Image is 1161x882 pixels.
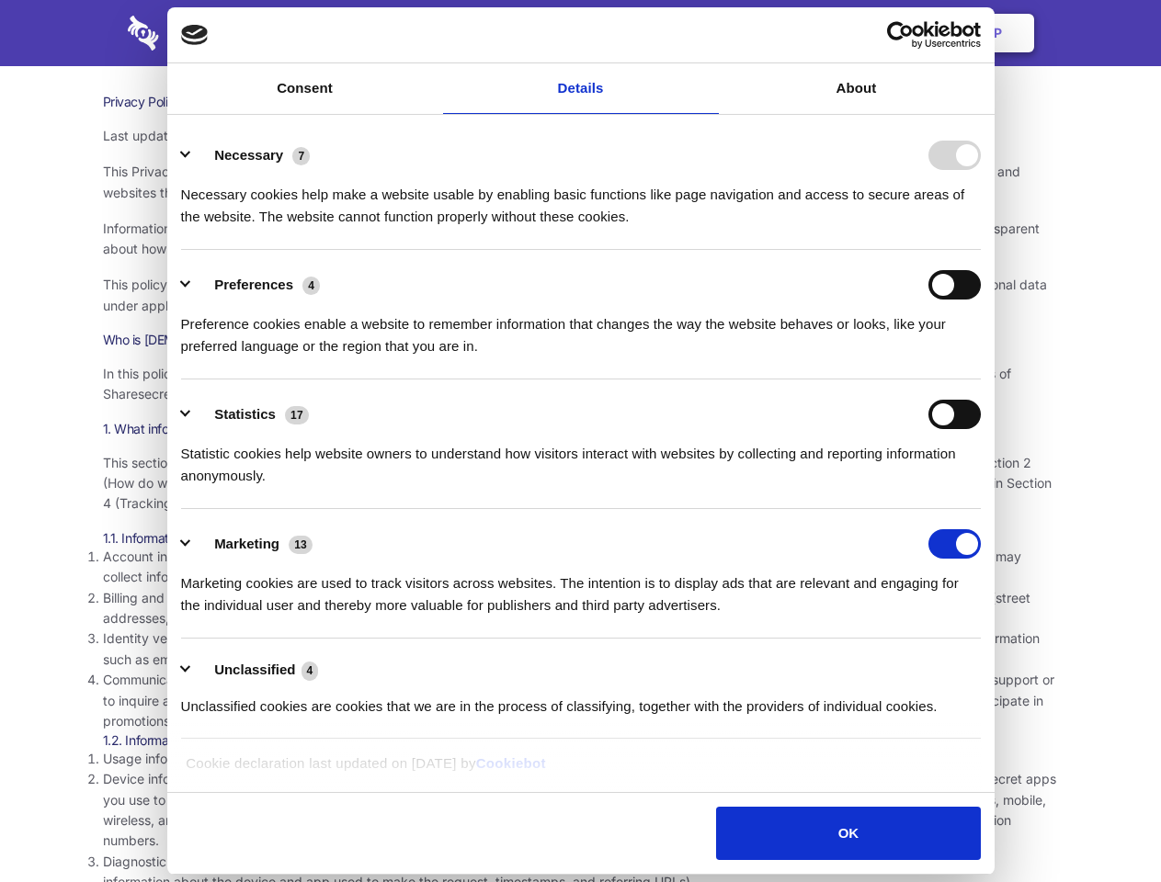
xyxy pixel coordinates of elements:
[103,164,1020,199] span: This Privacy Policy describes how we process and handle data provided to Sharesecret in connectio...
[167,63,443,114] a: Consent
[181,559,981,616] div: Marketing cookies are used to track visitors across websites. The intention is to display ads tha...
[214,536,279,551] label: Marketing
[181,400,321,429] button: Statistics (17)
[103,751,875,766] span: Usage information. We collect information about how you interact with our services, when and for ...
[103,421,357,436] span: 1. What information do we collect about you?
[181,529,324,559] button: Marketing (13)
[103,771,1056,848] span: Device information. We may collect information from and about the device you use to access our se...
[214,147,283,163] label: Necessary
[181,141,322,170] button: Necessary (7)
[289,536,313,554] span: 13
[181,270,332,300] button: Preferences (4)
[443,63,719,114] a: Details
[181,300,981,357] div: Preference cookies enable a website to remember information that changes the way the website beha...
[302,661,319,680] span: 4
[103,590,1030,626] span: Billing and payment information. In order to purchase a service, you may need to provide us with ...
[214,406,276,422] label: Statistics
[302,277,320,295] span: 4
[181,170,981,228] div: Necessary cookies help make a website usable by enabling basic functions like page navigation and...
[103,366,1011,401] span: In this policy, “Sharesecret,” “we,” “us,” and “our” refer to Sharesecret Inc., a U.S. company. S...
[181,429,981,487] div: Statistic cookies help website owners to understand how visitors interact with websites by collec...
[103,672,1054,729] span: Communications and submissions. You may choose to provide us with information when you communicat...
[181,682,981,718] div: Unclassified cookies are cookies that we are in the process of classifying, together with the pro...
[181,25,209,45] img: logo
[285,406,309,424] span: 17
[181,659,330,682] button: Unclassified (4)
[103,277,1047,312] span: This policy uses the term “personal data” to refer to information that is related to an identifie...
[292,147,310,165] span: 7
[476,755,546,771] a: Cookiebot
[716,807,980,860] button: OK
[834,5,914,62] a: Login
[103,220,1040,256] span: Information security and privacy are at the heart of what Sharesecret values and promotes as a co...
[103,332,287,347] span: Who is [DEMOGRAPHIC_DATA]?
[103,530,288,546] span: 1.1. Information you provide to us
[103,548,1021,584] span: Account information. Our services generally require you to create an account before you can acces...
[214,277,293,292] label: Preferences
[128,16,285,51] img: logo-wordmark-white-trans-d4663122ce5f474addd5e946df7df03e33cb6a1c49d2221995e7729f52c070b2.svg
[103,94,1059,110] h1: Privacy Policy
[103,126,1059,146] p: Last updated: [DATE]
[103,455,1052,512] span: This section describes the various types of information we collect from and about you. To underst...
[172,752,989,788] div: Cookie declaration last updated on [DATE] by
[820,21,981,49] a: Usercentrics Cookiebot - opens in a new window
[540,5,620,62] a: Pricing
[719,63,995,114] a: About
[103,732,397,748] span: 1.2. Information collected when you use our services
[746,5,830,62] a: Contact
[103,630,1040,666] span: Identity verification information. Some services require you to verify your identity as part of c...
